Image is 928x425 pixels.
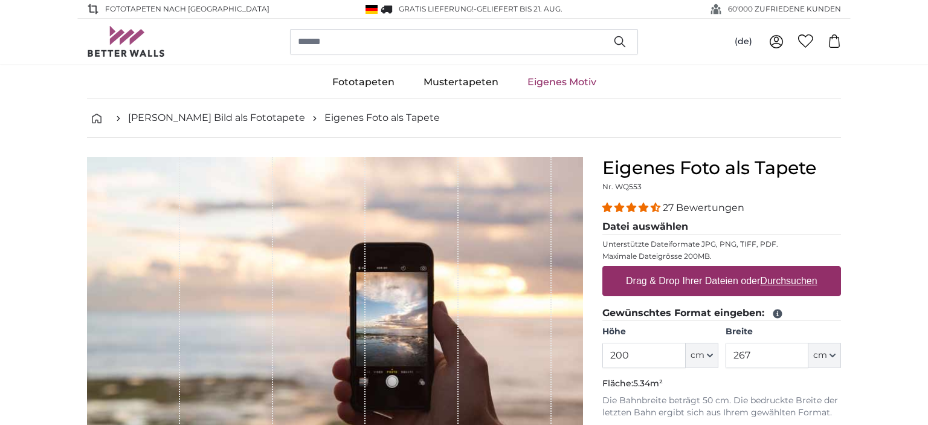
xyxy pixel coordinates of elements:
[318,67,409,98] a: Fototapeten
[691,349,704,362] span: cm
[602,182,642,191] span: Nr. WQ553
[87,26,166,57] img: Betterwalls
[602,251,841,261] p: Maximale Dateigrösse 200MB.
[87,99,841,138] nav: breadcrumbs
[324,111,440,125] a: Eigenes Foto als Tapete
[128,111,305,125] a: [PERSON_NAME] Bild als Fototapete
[474,4,562,13] span: -
[399,4,474,13] span: GRATIS Lieferung!
[602,306,841,321] legend: Gewünschtes Format eingeben:
[602,395,841,419] p: Die Bahnbreite beträgt 50 cm. Die bedruckte Breite der letzten Bahn ergibt sich aus Ihrem gewählt...
[725,31,762,53] button: (de)
[366,5,378,14] img: Deutschland
[726,326,841,338] label: Breite
[105,4,269,15] span: Fototapeten nach [GEOGRAPHIC_DATA]
[813,349,827,362] span: cm
[477,4,562,13] span: Geliefert bis 21. Aug.
[602,326,718,338] label: Höhe
[602,157,841,179] h1: Eigenes Foto als Tapete
[808,343,841,368] button: cm
[513,67,611,98] a: Eigenes Motiv
[663,202,744,213] span: 27 Bewertungen
[686,343,718,368] button: cm
[728,4,841,15] span: 60'000 ZUFRIEDENE KUNDEN
[761,276,817,286] u: Durchsuchen
[602,219,841,235] legend: Datei auswählen
[409,67,513,98] a: Mustertapeten
[602,202,663,213] span: 4.41 stars
[602,239,841,249] p: Unterstützte Dateiformate JPG, PNG, TIFF, PDF.
[621,269,822,293] label: Drag & Drop Ihrer Dateien oder
[602,378,841,390] p: Fläche:
[633,378,663,389] span: 5.34m²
